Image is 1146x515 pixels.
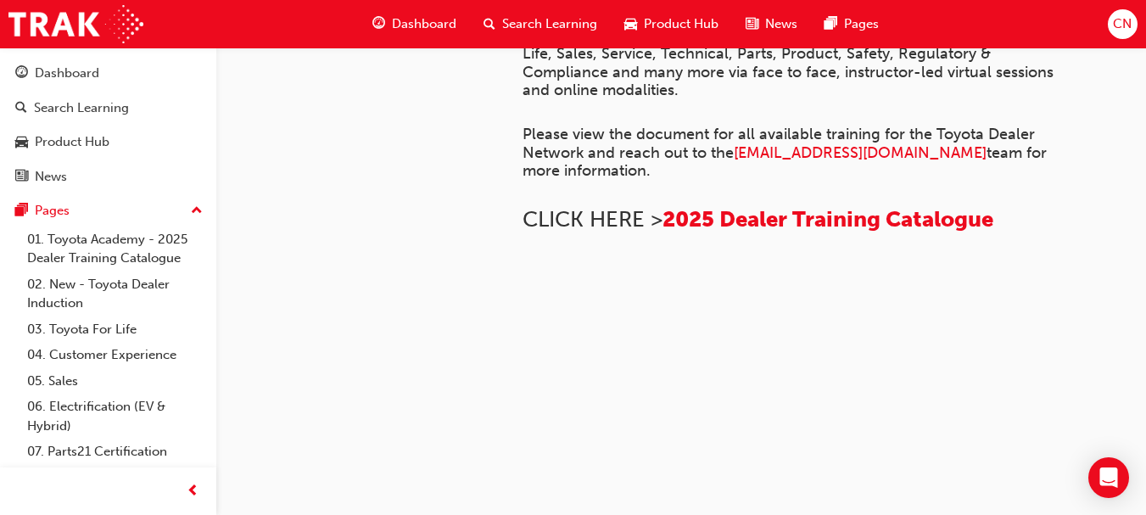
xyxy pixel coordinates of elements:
[392,14,456,34] span: Dashboard
[611,7,732,42] a: car-iconProduct Hub
[15,170,28,185] span: news-icon
[35,64,99,83] div: Dashboard
[484,14,495,35] span: search-icon
[732,7,811,42] a: news-iconNews
[20,227,210,271] a: 01. Toyota Academy - 2025 Dealer Training Catalogue
[372,14,385,35] span: guage-icon
[523,8,1058,99] span: The Training Resource Centre (TRC) has an extensive suite of offerings covering a wide range of a...
[20,342,210,368] a: 04. Customer Experience
[35,132,109,152] div: Product Hub
[20,368,210,395] a: 05. Sales
[523,125,1039,162] span: Please view the document for all available training for the Toyota Dealer Network and reach out t...
[844,14,879,34] span: Pages
[20,271,210,316] a: 02. New - Toyota Dealer Induction
[7,58,210,89] a: Dashboard
[746,14,758,35] span: news-icon
[644,14,718,34] span: Product Hub
[34,98,129,118] div: Search Learning
[20,394,210,439] a: 06. Electrification (EV & Hybrid)
[15,204,28,219] span: pages-icon
[523,143,1051,181] span: team for more information.
[7,195,210,227] button: Pages
[624,14,637,35] span: car-icon
[15,135,28,150] span: car-icon
[187,481,199,502] span: prev-icon
[470,7,611,42] a: search-iconSearch Learning
[35,201,70,221] div: Pages
[523,206,662,232] span: CLICK HERE >
[20,465,210,491] a: 08. Service Training
[662,206,993,232] a: 2025 Dealer Training Catalogue
[20,316,210,343] a: 03. Toyota For Life
[7,161,210,193] a: News
[15,66,28,81] span: guage-icon
[765,14,797,34] span: News
[811,7,892,42] a: pages-iconPages
[7,126,210,158] a: Product Hub
[20,439,210,465] a: 07. Parts21 Certification
[734,143,987,162] a: [EMAIL_ADDRESS][DOMAIN_NAME]
[502,14,597,34] span: Search Learning
[359,7,470,42] a: guage-iconDashboard
[15,101,27,116] span: search-icon
[1108,9,1138,39] button: CN
[825,14,837,35] span: pages-icon
[191,200,203,222] span: up-icon
[1088,457,1129,498] div: Open Intercom Messenger
[1113,14,1132,34] span: CN
[8,5,143,43] img: Trak
[35,167,67,187] div: News
[7,54,210,195] button: DashboardSearch LearningProduct HubNews
[7,92,210,124] a: Search Learning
